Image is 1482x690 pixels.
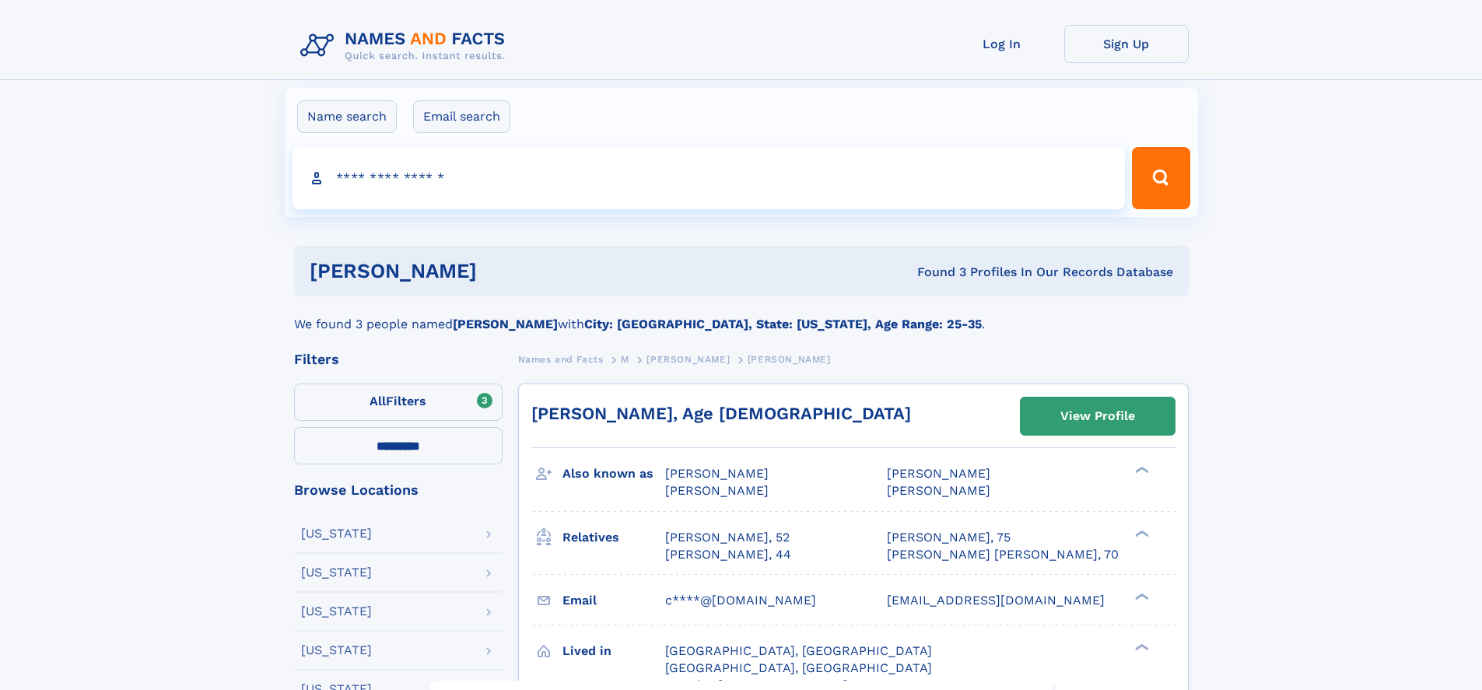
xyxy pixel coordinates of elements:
[887,593,1105,608] span: [EMAIL_ADDRESS][DOMAIN_NAME]
[887,483,990,498] span: [PERSON_NAME]
[294,384,503,421] label: Filters
[294,296,1189,334] div: We found 3 people named with .
[665,660,932,675] span: [GEOGRAPHIC_DATA], [GEOGRAPHIC_DATA]
[584,317,982,331] b: City: [GEOGRAPHIC_DATA], State: [US_STATE], Age Range: 25-35
[1131,465,1150,475] div: ❯
[1132,147,1189,209] button: Search Button
[562,638,665,664] h3: Lived in
[294,25,518,67] img: Logo Names and Facts
[665,483,769,498] span: [PERSON_NAME]
[531,404,911,423] a: [PERSON_NAME], Age [DEMOGRAPHIC_DATA]
[1131,528,1150,538] div: ❯
[310,261,697,281] h1: [PERSON_NAME]
[562,524,665,551] h3: Relatives
[370,394,386,408] span: All
[297,100,397,133] label: Name search
[697,264,1173,281] div: Found 3 Profiles In Our Records Database
[621,354,629,365] span: M
[1131,591,1150,601] div: ❯
[621,349,629,369] a: M
[887,546,1119,563] a: [PERSON_NAME] [PERSON_NAME], 70
[665,529,790,546] a: [PERSON_NAME], 52
[301,644,372,657] div: [US_STATE]
[301,605,372,618] div: [US_STATE]
[665,466,769,481] span: [PERSON_NAME]
[518,349,604,369] a: Names and Facts
[646,354,730,365] span: [PERSON_NAME]
[1064,25,1189,63] a: Sign Up
[562,461,665,487] h3: Also known as
[293,147,1126,209] input: search input
[646,349,730,369] a: [PERSON_NAME]
[748,354,831,365] span: [PERSON_NAME]
[1060,398,1135,434] div: View Profile
[940,25,1064,63] a: Log In
[1131,642,1150,652] div: ❯
[294,352,503,366] div: Filters
[887,466,990,481] span: [PERSON_NAME]
[453,317,558,331] b: [PERSON_NAME]
[665,546,791,563] a: [PERSON_NAME], 44
[665,643,932,658] span: [GEOGRAPHIC_DATA], [GEOGRAPHIC_DATA]
[294,483,503,497] div: Browse Locations
[562,587,665,614] h3: Email
[1021,398,1175,435] a: View Profile
[301,566,372,579] div: [US_STATE]
[887,529,1011,546] a: [PERSON_NAME], 75
[413,100,510,133] label: Email search
[301,527,372,540] div: [US_STATE]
